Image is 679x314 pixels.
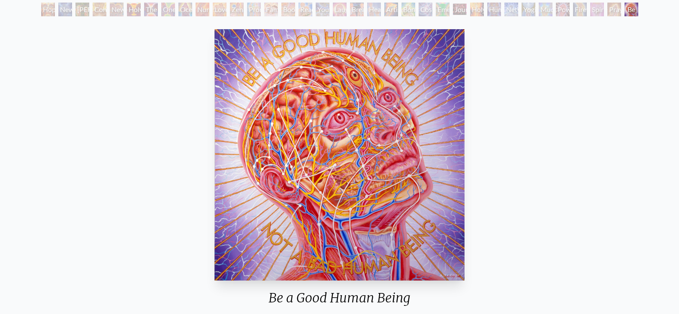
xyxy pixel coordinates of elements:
[590,3,604,16] div: Spirit Animates the Flesh
[333,3,347,16] div: Laughing Man
[264,3,278,16] div: Family
[350,3,364,16] div: Breathing
[75,3,89,16] div: [PERSON_NAME] & Eve
[178,3,192,16] div: Ocean of Love Bliss
[470,3,484,16] div: Holy Fire
[539,3,552,16] div: Mudra
[281,3,295,16] div: Boo-boo
[299,3,312,16] div: Reading
[214,29,465,281] img: Be-a-Good-Human-Being-1985-Alex-Grey-watermarked.jpg
[110,3,124,16] div: New Man New Woman
[196,3,209,16] div: Nursing
[161,3,175,16] div: One Taste
[247,3,261,16] div: Promise
[625,3,638,16] div: Be a Good Human Being
[93,3,106,16] div: Contemplation
[401,3,415,16] div: Bond
[58,3,72,16] div: New Man [DEMOGRAPHIC_DATA]: [DEMOGRAPHIC_DATA] Mind
[487,3,501,16] div: Human Geometry
[436,3,450,16] div: Emerald Grail
[367,3,381,16] div: Healing
[419,3,432,16] div: Cosmic Lovers
[41,3,55,16] div: Hope
[556,3,570,16] div: Power to the Peaceful
[573,3,587,16] div: Firewalking
[144,3,158,16] div: The Kiss
[453,3,467,16] div: Journey of the Wounded Healer
[230,3,244,16] div: Zena Lotus
[384,3,398,16] div: Artist's Hand
[211,290,468,312] div: Be a Good Human Being
[504,3,518,16] div: Networks
[522,3,535,16] div: Yogi & the Möbius Sphere
[316,3,329,16] div: Young & Old
[213,3,226,16] div: Love Circuit
[127,3,141,16] div: Holy Grail
[607,3,621,16] div: Praying Hands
